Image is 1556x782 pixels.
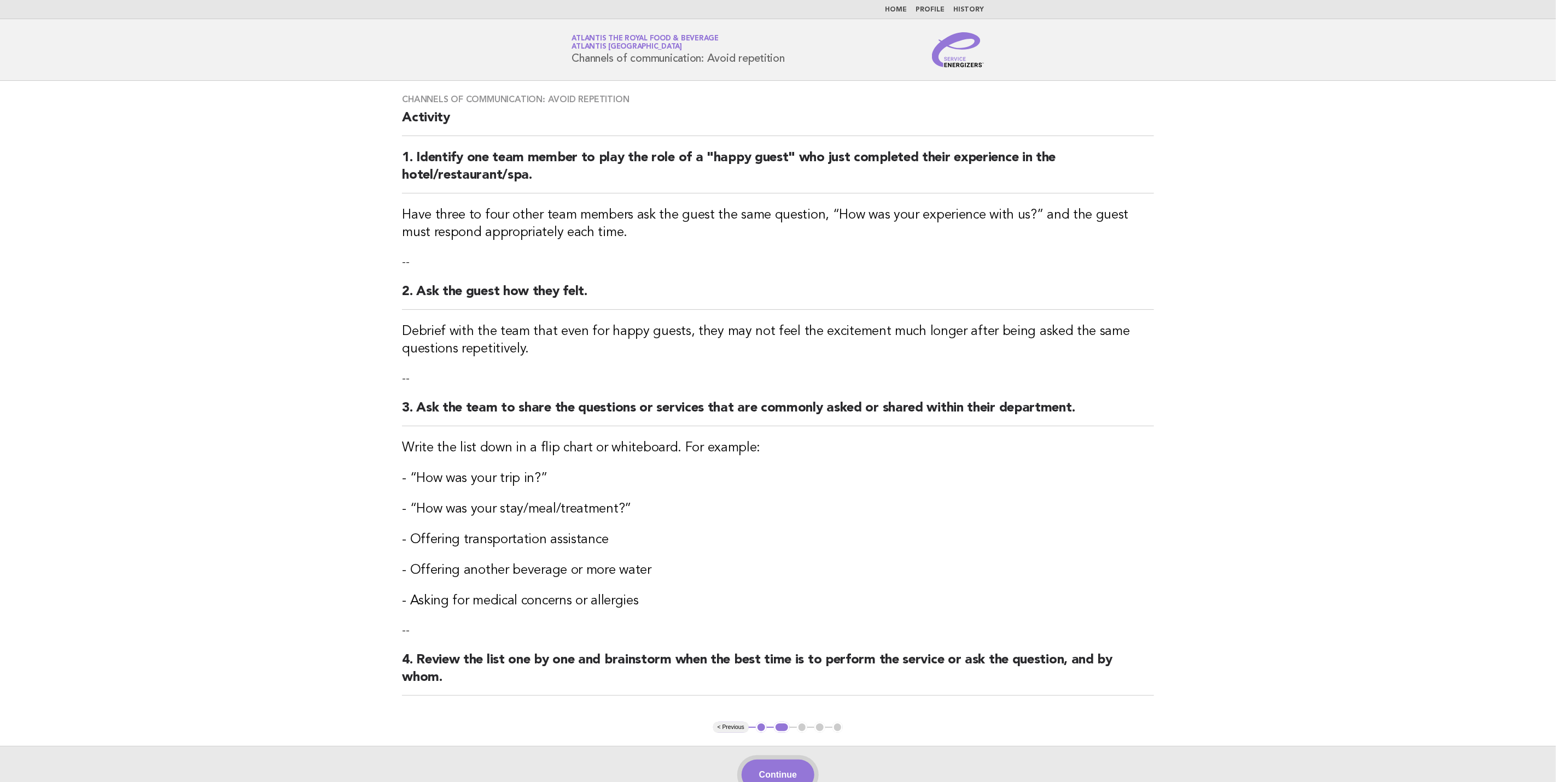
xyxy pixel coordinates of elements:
p: -- [402,623,1154,638]
button: < Previous [713,722,749,733]
span: Atlantis [GEOGRAPHIC_DATA] [572,44,683,51]
p: -- [402,255,1154,270]
h3: - Offering transportation assistance [402,531,1154,549]
h3: - “How was your trip in?” [402,470,1154,487]
a: Atlantis the Royal Food & BeverageAtlantis [GEOGRAPHIC_DATA] [572,35,719,50]
h3: Write the list down in a flip chart or whiteboard. For example: [402,439,1154,457]
h2: Activity [402,109,1154,136]
h3: Channels of communication: Avoid repetition [402,94,1154,105]
button: 1 [756,722,767,733]
h3: - “How was your stay/meal/treatment?” [402,501,1154,518]
p: -- [402,371,1154,386]
h3: Have three to four other team members ask the guest the same question, “How was your experience w... [402,207,1154,242]
a: History [954,7,984,13]
h2: 2. Ask the guest how they felt. [402,283,1154,310]
h3: - Offering another beverage or more water [402,562,1154,579]
h2: 3. Ask the team to share the questions or services that are commonly asked or shared within their... [402,399,1154,426]
h2: 1. Identify one team member to play the role of a "happy guest" who just completed their experien... [402,149,1154,193]
button: 2 [774,722,790,733]
a: Profile [916,7,945,13]
h3: Debrief with the team that even for happy guests, they may not feel the excitement much longer af... [402,323,1154,358]
h3: - Asking for medical concerns or allergies [402,592,1154,610]
h1: Channels of communication: Avoid repetition [572,36,785,64]
h2: 4. Review the list one by one and brainstorm when the best time is to perform the service or ask ... [402,651,1154,696]
img: Service Energizers [932,32,984,67]
a: Home [885,7,907,13]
